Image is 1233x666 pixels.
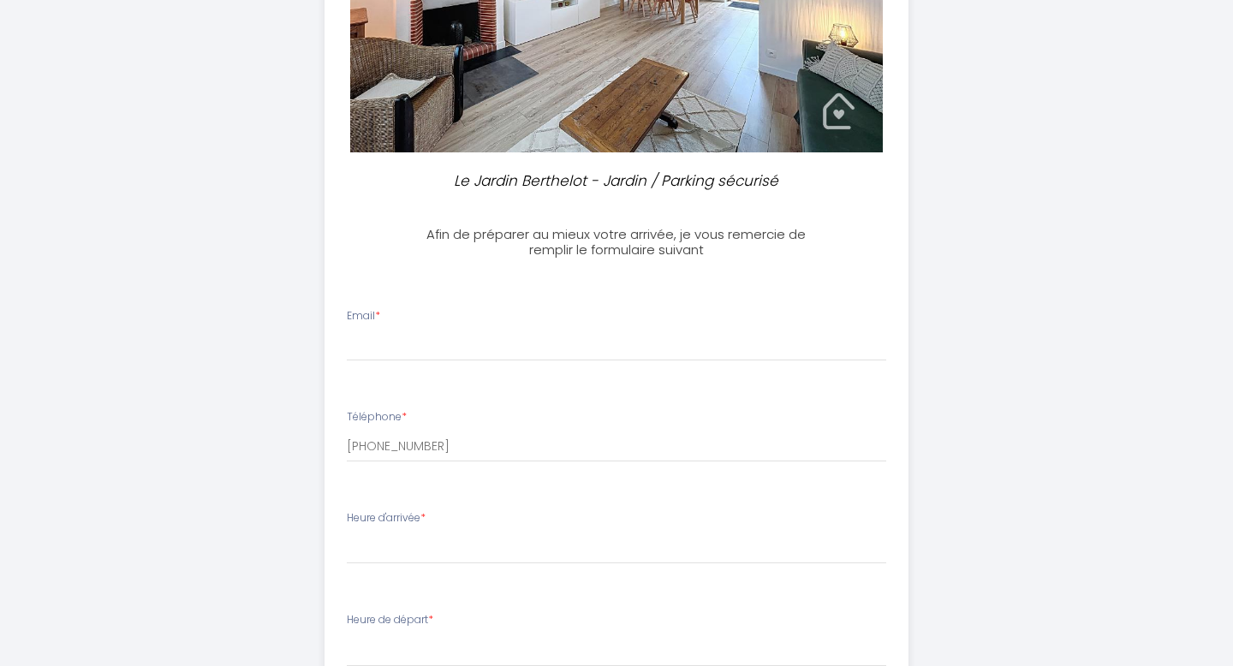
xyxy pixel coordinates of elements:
[426,227,807,258] h3: Afin de préparer au mieux votre arrivée, je vous remercie de remplir le formulaire suivant
[347,510,426,526] label: Heure d'arrivée
[347,409,407,425] label: Téléphone
[347,612,433,628] label: Heure de départ
[433,169,800,193] p: Le Jardin Berthelot - Jardin / Parking sécurisé
[347,308,380,324] label: Email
